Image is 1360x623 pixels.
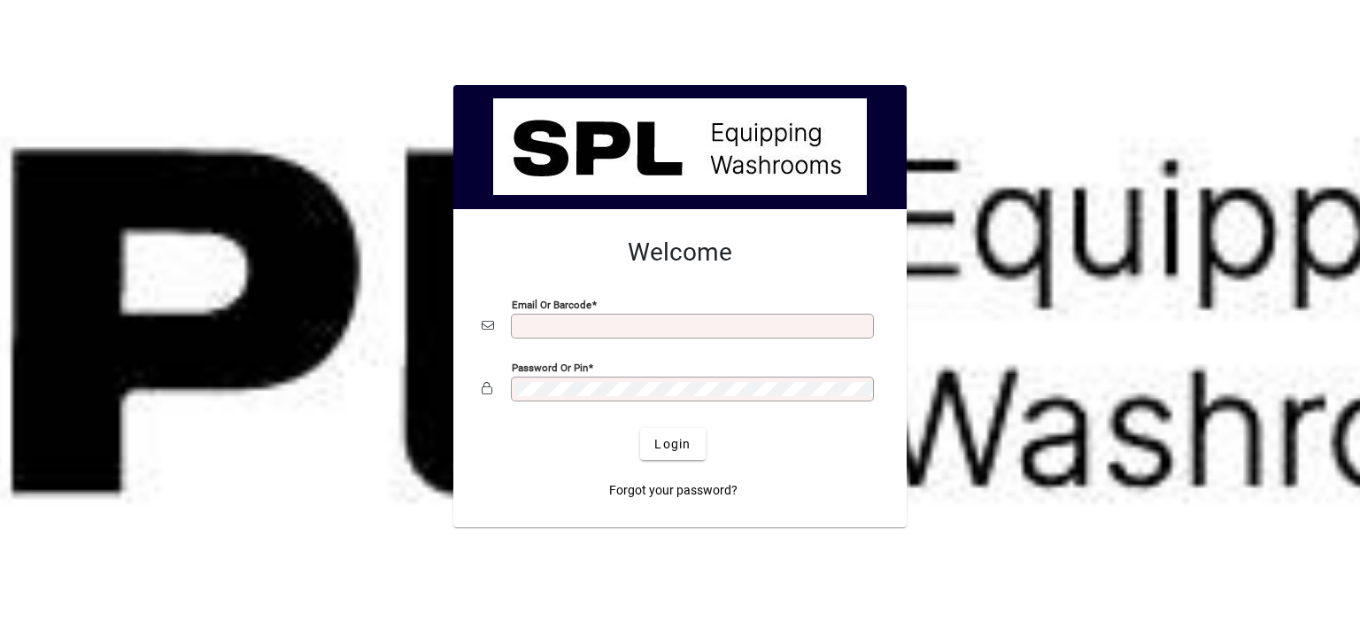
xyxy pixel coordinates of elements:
[512,299,591,311] mat-label: Email or Barcode
[512,362,588,374] mat-label: Password or Pin
[640,428,705,460] button: Login
[482,238,878,268] h2: Welcome
[609,481,738,500] span: Forgot your password?
[654,435,691,454] span: Login
[602,474,745,506] a: Forgot your password?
